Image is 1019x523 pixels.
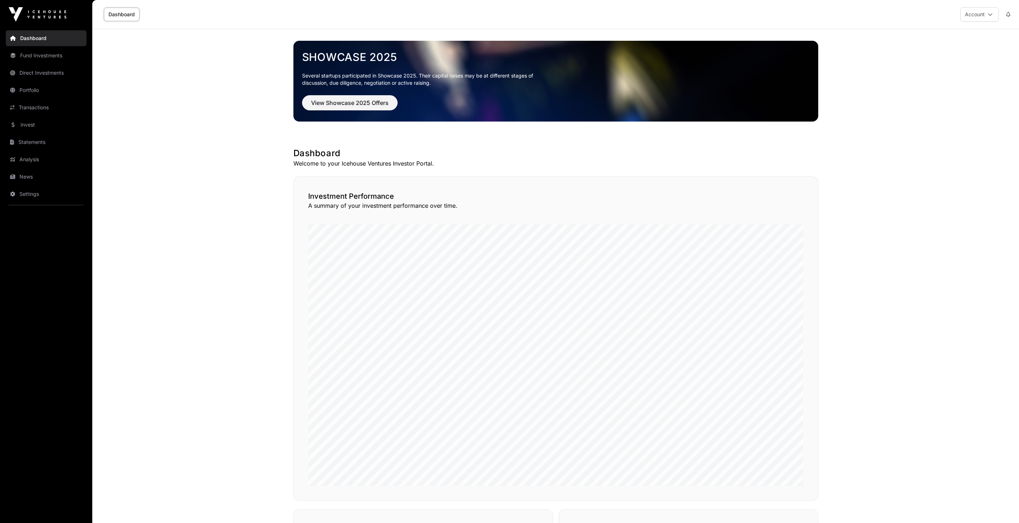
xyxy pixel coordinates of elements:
h1: Dashboard [293,148,818,159]
a: Direct Investments [6,65,87,81]
h2: Investment Performance [308,191,803,201]
img: Showcase 2025 [293,41,818,122]
button: Account [960,7,999,22]
p: Welcome to your Icehouse Ventures Investor Portal. [293,159,818,168]
a: Portfolio [6,82,87,98]
a: Dashboard [6,30,87,46]
a: Showcase 2025 [302,50,810,63]
button: View Showcase 2025 Offers [302,95,398,110]
img: Icehouse Ventures Logo [9,7,66,22]
p: A summary of your investment performance over time. [308,201,803,210]
a: Dashboard [104,8,139,21]
p: Several startups participated in Showcase 2025. Their capital raises may be at different stages o... [302,72,544,87]
a: Analysis [6,151,87,167]
a: Settings [6,186,87,202]
a: Invest [6,117,87,133]
span: View Showcase 2025 Offers [311,98,389,107]
a: News [6,169,87,185]
a: View Showcase 2025 Offers [302,102,398,110]
a: Transactions [6,100,87,115]
a: Statements [6,134,87,150]
a: Fund Investments [6,48,87,63]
